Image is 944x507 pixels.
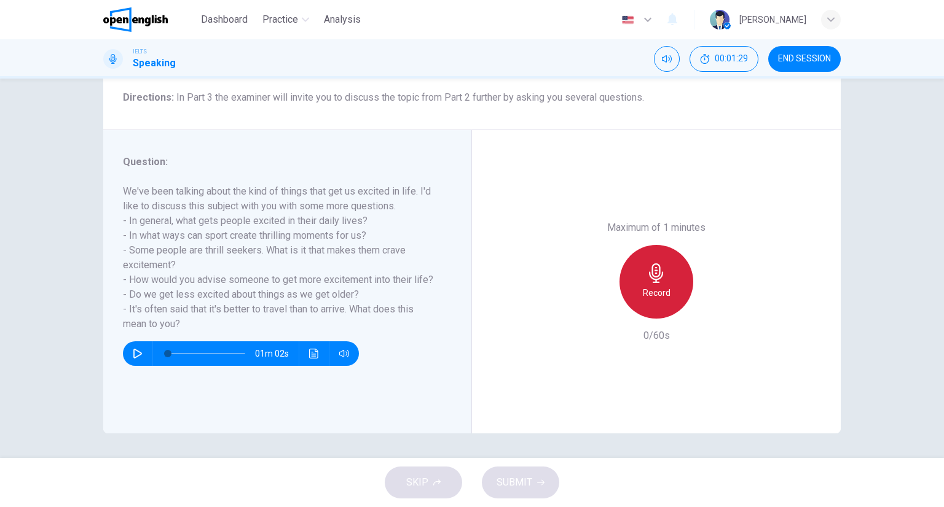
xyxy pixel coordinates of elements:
[768,46,841,72] button: END SESSION
[262,12,298,27] span: Practice
[715,54,748,64] span: 00:01:29
[690,46,758,72] button: 00:01:29
[103,7,196,32] a: OpenEnglish logo
[739,12,806,27] div: [PERSON_NAME]
[103,7,168,32] img: OpenEnglish logo
[778,54,831,64] span: END SESSION
[258,9,314,31] button: Practice
[654,46,680,72] div: Mute
[619,245,693,319] button: Record
[620,15,635,25] img: en
[643,328,670,343] h6: 0/60s
[255,341,299,366] span: 01m 02s
[319,9,366,31] button: Analysis
[304,341,324,366] button: Click to see the audio transcription
[324,12,361,27] span: Analysis
[123,184,437,331] h6: We've been talking about the kind of things that get us excited in life. I'd like to discuss this...
[690,46,758,72] div: Hide
[607,220,706,235] h6: Maximum of 1 minutes
[176,91,644,103] span: In Part 3 the examiner will invite you to discuss the topic from Part 2 further by asking you sev...
[643,285,671,300] h6: Record
[123,90,821,105] h6: Directions :
[196,9,253,31] button: Dashboard
[710,10,730,29] img: Profile picture
[133,47,147,56] span: IELTS
[133,56,176,71] h1: Speaking
[123,155,437,169] h6: Question :
[201,12,248,27] span: Dashboard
